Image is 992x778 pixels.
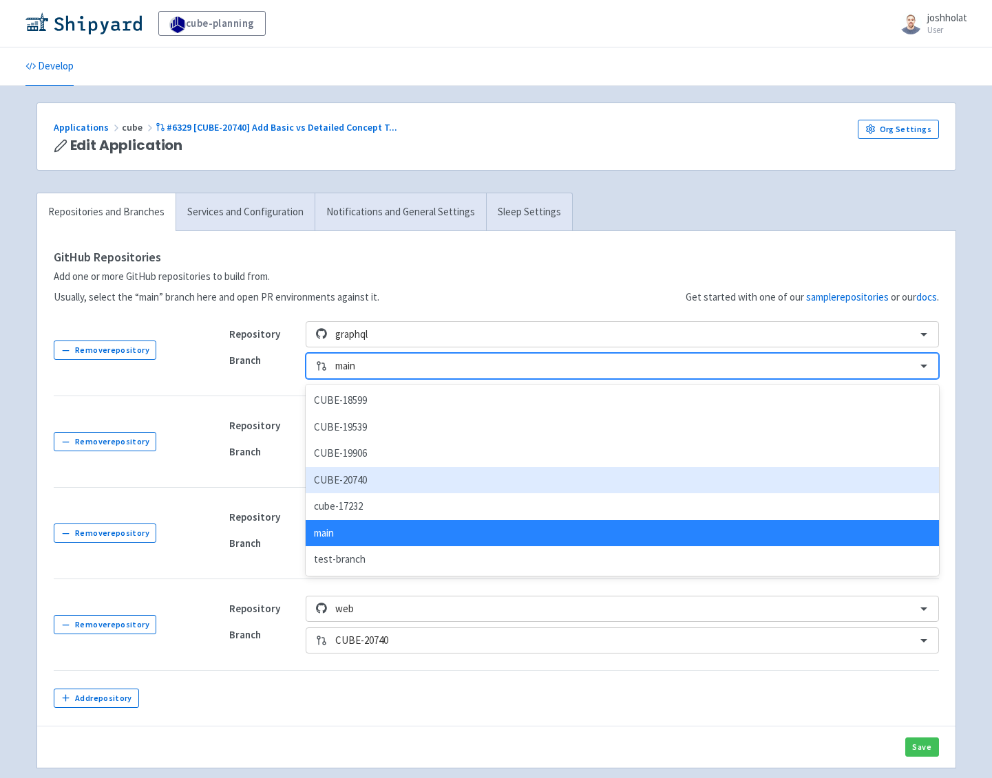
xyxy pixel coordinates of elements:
[806,290,889,303] a: samplerepositories
[686,290,939,305] p: Get started with one of our or our .
[905,737,939,757] button: Save
[229,628,261,641] strong: Branch
[229,537,261,550] strong: Branch
[858,120,939,139] a: Org Settings
[54,269,379,285] p: Add one or more GitHub repositories to build from.
[37,193,176,231] a: Repositories and Branches
[306,387,938,414] div: CUBE-18599
[306,414,938,441] div: CUBE-19539
[54,689,140,708] button: Addrepository
[927,25,967,34] small: User
[306,520,938,547] div: main
[54,249,161,265] strong: GitHub Repositories
[54,121,122,133] a: Applications
[54,432,157,451] button: Removerepository
[916,290,937,303] a: docs
[306,440,938,467] div: CUBE-19906
[25,47,74,86] a: Develop
[156,121,400,133] a: #6329 [CUBE-20740] Add Basic vs Detailed Concept T...
[229,419,280,432] strong: Repository
[315,193,486,231] a: Notifications and General Settings
[25,12,142,34] img: Shipyard logo
[306,493,938,520] div: cube-17232
[54,615,157,634] button: Removerepository
[167,121,397,133] span: #6329 [CUBE-20740] Add Basic vs Detailed Concept T ...
[927,11,967,24] span: joshholat
[54,290,379,305] p: Usually, select the “main” branch here and open PR environments against it.
[486,193,572,231] a: Sleep Settings
[54,523,157,543] button: Removerepository
[229,602,280,615] strong: Repository
[229,354,261,367] strong: Branch
[306,546,938,573] div: test-branch
[229,510,280,523] strong: Repository
[122,121,156,133] span: cube
[306,467,938,494] div: CUBE-20740
[176,193,315,231] a: Services and Configuration
[54,341,157,360] button: Removerepository
[229,445,261,458] strong: Branch
[158,11,266,36] a: cube-planning
[891,12,967,34] a: joshholat User
[229,327,280,341] strong: Repository
[70,138,183,153] span: Edit Application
